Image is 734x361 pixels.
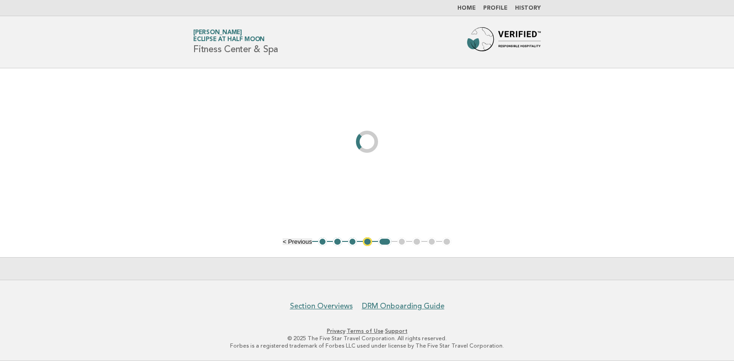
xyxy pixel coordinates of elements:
a: DRM Onboarding Guide [362,301,444,311]
a: Home [457,6,476,11]
a: History [515,6,541,11]
h1: Fitness Center & Spa [193,30,278,54]
img: Forbes Travel Guide [467,27,541,57]
a: Terms of Use [347,328,384,334]
a: Support [385,328,408,334]
a: Privacy [327,328,345,334]
a: [PERSON_NAME]Eclipse at Half Moon [193,30,265,42]
a: Profile [483,6,508,11]
p: Forbes is a registered trademark of Forbes LLC used under license by The Five Star Travel Corpora... [85,342,649,349]
p: · · [85,327,649,335]
a: Section Overviews [290,301,353,311]
p: © 2025 The Five Star Travel Corporation. All rights reserved. [85,335,649,342]
span: Eclipse at Half Moon [193,37,265,43]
